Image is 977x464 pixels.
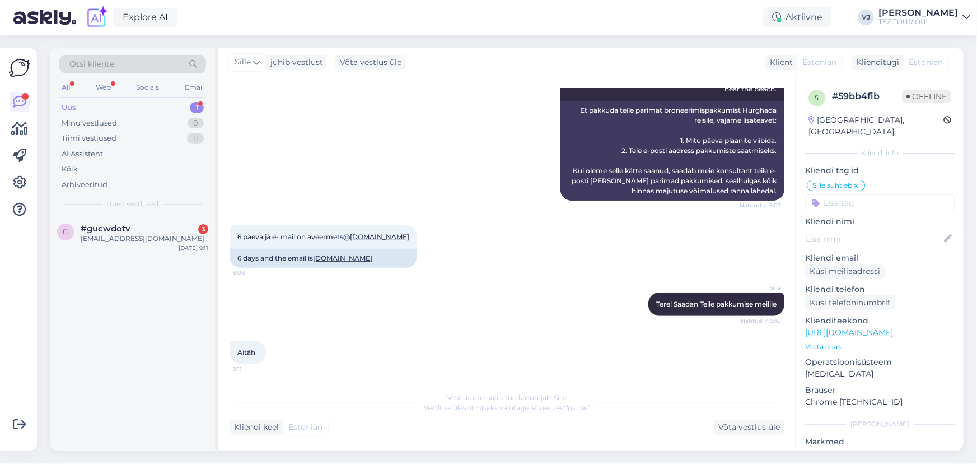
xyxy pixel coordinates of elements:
div: Minu vestlused [62,118,117,129]
p: Kliendi tag'id [805,165,955,177]
span: Sille [235,56,251,68]
div: [DATE] 9:11 [179,244,208,252]
div: 6 days and the email is [230,249,417,268]
p: Chrome [TECHNICAL_ID] [805,396,955,408]
div: Tiimi vestlused [62,133,116,144]
div: Võta vestlus üle [335,55,406,70]
div: Kliendi keel [230,421,279,433]
div: 3 [198,224,208,234]
a: [DOMAIN_NAME] [313,254,372,262]
span: g [63,228,68,236]
div: Küsi meiliaadressi [805,264,885,279]
span: Sille [739,284,781,292]
span: 9:11 [233,365,275,373]
span: Sille suhtleb [812,182,852,189]
div: 0 [188,118,204,129]
div: Kõik [62,164,78,175]
p: Operatsioonisüsteem [805,356,955,368]
div: Socials [134,80,161,95]
span: Otsi kliente [69,58,114,70]
div: All [59,80,72,95]
p: Kliendi email [805,252,955,264]
span: Vestluse ülevõtmiseks vajutage [424,403,590,412]
div: Web [94,80,113,95]
div: AI Assistent [62,149,103,160]
span: Vestlus on määratud kasutajale Sille [447,393,567,402]
div: Küsi telefoninumbrit [805,295,895,310]
span: 5 [815,94,819,102]
p: Brauser [805,384,955,396]
span: Estonian [802,57,836,68]
span: Estonian [909,57,943,68]
div: # 59bb4fib [832,90,902,103]
p: Märkmed [805,436,955,448]
a: Explore AI [113,8,177,27]
span: #gucwdotv [81,224,130,234]
span: Aitäh [237,348,255,356]
input: Lisa tag [805,194,955,211]
div: [EMAIL_ADDRESS][DOMAIN_NAME] [81,234,208,244]
a: [DOMAIN_NAME] [350,233,409,241]
span: Offline [902,90,951,103]
div: juhib vestlust [266,57,323,68]
img: explore-ai [85,6,109,29]
div: TEZ TOUR OÜ [878,17,958,26]
div: Email [183,80,206,95]
div: Aktiivne [763,7,831,27]
div: [PERSON_NAME] [878,8,958,17]
div: 1 [190,102,204,113]
div: [PERSON_NAME] [805,419,955,429]
p: Kliendi telefon [805,284,955,295]
p: Kliendi nimi [805,216,955,228]
p: Klienditeekond [805,315,955,327]
span: 9:08 [233,268,275,277]
i: „Võtke vestlus üle” [529,403,590,412]
div: Et pakkuda teile parimat broneerimispakkumist Hurghada reisile, vajame lisateavet: 1. Mitu päeva ... [560,101,784,201]
span: Tere! Saadan Teile pakkumise meilile [656,300,777,308]
span: Nähtud ✓ 9:10 [739,317,781,325]
div: [GEOGRAPHIC_DATA], [GEOGRAPHIC_DATA] [808,114,943,138]
span: Nähtud ✓ 9:07 [739,201,781,210]
div: Klient [765,57,793,68]
span: Estonian [288,421,322,433]
div: Kliendi info [805,148,955,158]
p: Vaata edasi ... [805,342,955,352]
span: 6 päeva ja e- mail on aveermets@ [237,233,409,241]
img: Askly Logo [9,57,30,78]
div: Arhiveeritud [62,179,107,191]
input: Lisa nimi [806,233,942,245]
div: Võta vestlus üle [714,420,784,435]
p: [MEDICAL_DATA] [805,368,955,380]
div: Klienditugi [852,57,899,68]
a: [URL][DOMAIN_NAME] [805,327,893,337]
div: VJ [858,10,874,25]
a: [PERSON_NAME]TEZ TOUR OÜ [878,8,970,26]
div: Uus [62,102,76,113]
span: Uued vestlused [107,199,159,209]
div: 11 [187,133,204,144]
